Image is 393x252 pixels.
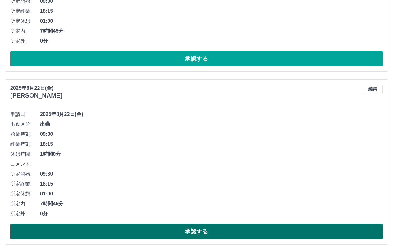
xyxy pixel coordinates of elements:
[363,85,383,94] button: 編集
[40,170,383,178] span: 09:30
[10,121,40,128] span: 出勤区分:
[40,140,383,148] span: 18:15
[40,180,383,188] span: 18:15
[40,200,383,208] span: 7時間45分
[40,7,383,15] span: 18:15
[10,131,40,138] span: 始業時刻:
[10,200,40,208] span: 所定内:
[40,121,383,128] span: 出勤
[40,111,383,118] span: 2025年8月22日(金)
[10,7,40,15] span: 所定終業:
[10,190,40,198] span: 所定休憩:
[10,224,383,239] button: 承認する
[40,27,383,35] span: 7時間45分
[10,92,62,99] h3: [PERSON_NAME]
[10,150,40,158] span: 休憩時間:
[40,37,383,45] span: 0分
[40,150,383,158] span: 1時間0分
[40,190,383,198] span: 01:00
[10,17,40,25] span: 所定休憩:
[10,210,40,218] span: 所定外:
[10,160,40,168] span: コメント:
[10,170,40,178] span: 所定開始:
[10,180,40,188] span: 所定終業:
[10,111,40,118] span: 申請日:
[40,210,383,218] span: 0分
[10,140,40,148] span: 終業時刻:
[40,131,383,138] span: 09:30
[10,37,40,45] span: 所定外:
[10,27,40,35] span: 所定内:
[40,17,383,25] span: 01:00
[10,85,62,92] p: 2025年8月22日(金)
[10,51,383,66] button: 承認する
